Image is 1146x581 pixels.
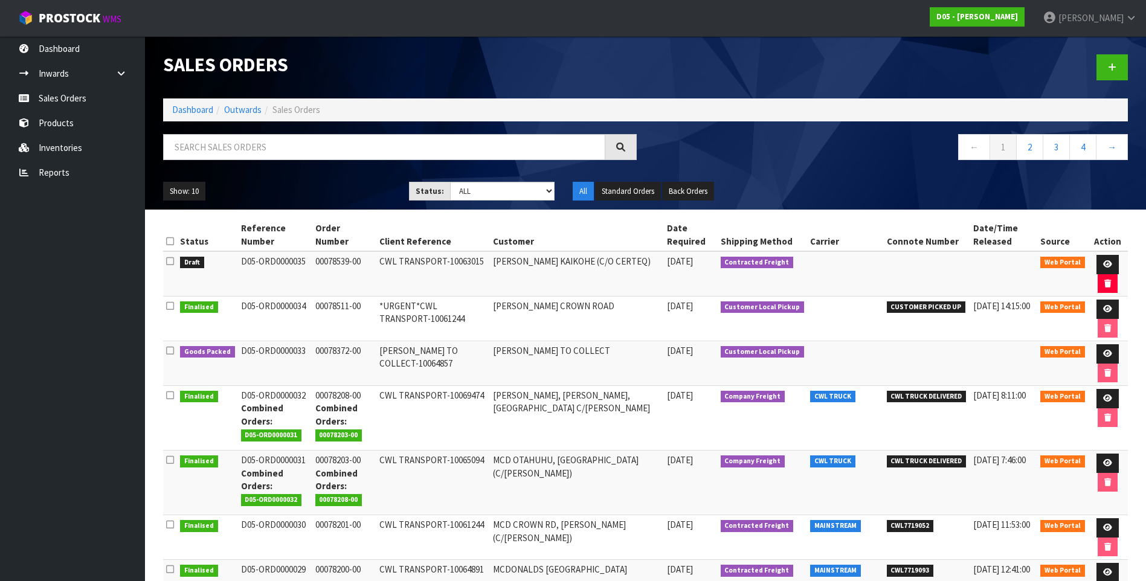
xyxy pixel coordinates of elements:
[180,391,218,403] span: Finalised
[1040,455,1085,467] span: Web Portal
[376,297,490,341] td: *URGENT*CWL TRANSPORT-10061244
[667,390,693,401] span: [DATE]
[312,451,377,515] td: 00078203-00
[718,219,808,251] th: Shipping Method
[667,255,693,267] span: [DATE]
[238,297,312,341] td: D05-ORD0000034
[238,219,312,251] th: Reference Number
[315,429,362,441] span: 00078203-00
[180,520,218,532] span: Finalised
[810,391,855,403] span: CWL TRUCK
[990,134,1017,160] a: 1
[1040,565,1085,577] span: Web Portal
[238,341,312,386] td: D05-ORD0000033
[241,402,283,426] strong: Combined Orders:
[163,182,205,201] button: Show: 10
[1040,391,1085,403] span: Web Portal
[163,134,605,160] input: Search sales orders
[490,451,664,515] td: MCD OTAHUHU, [GEOGRAPHIC_DATA] (C/[PERSON_NAME])
[312,341,377,386] td: 00078372-00
[490,386,664,451] td: [PERSON_NAME], [PERSON_NAME], [GEOGRAPHIC_DATA] C/[PERSON_NAME]
[103,13,121,25] small: WMS
[721,391,785,403] span: Company Freight
[376,386,490,451] td: CWL TRANSPORT-10069474
[272,104,320,115] span: Sales Orders
[224,104,262,115] a: Outwards
[163,54,637,75] h1: Sales Orders
[312,297,377,341] td: 00078511-00
[1058,12,1124,24] span: [PERSON_NAME]
[1040,346,1085,358] span: Web Portal
[721,565,794,577] span: Contracted Freight
[241,429,302,441] span: D05-ORD0000031
[241,467,283,492] strong: Combined Orders:
[238,451,312,515] td: D05-ORD0000031
[1040,520,1085,532] span: Web Portal
[490,219,664,251] th: Customer
[664,219,718,251] th: Date Required
[1069,134,1096,160] a: 4
[667,345,693,356] span: [DATE]
[958,134,990,160] a: ←
[490,251,664,297] td: [PERSON_NAME] KAIKOHE (C/O CERTEQ)
[970,219,1037,251] th: Date/Time Released
[810,565,861,577] span: MAINSTREAM
[655,134,1128,164] nav: Page navigation
[973,563,1030,575] span: [DATE] 12:41:00
[1040,257,1085,269] span: Web Portal
[973,390,1026,401] span: [DATE] 8:11:00
[662,182,714,201] button: Back Orders
[180,257,204,269] span: Draft
[177,219,238,251] th: Status
[721,257,794,269] span: Contracted Freight
[238,515,312,560] td: D05-ORD0000030
[312,219,377,251] th: Order Number
[312,251,377,297] td: 00078539-00
[490,515,664,560] td: MCD CROWN RD, [PERSON_NAME] (C/[PERSON_NAME])
[595,182,661,201] button: Standard Orders
[807,219,884,251] th: Carrier
[887,391,967,403] span: CWL TRUCK DELIVERED
[376,341,490,386] td: [PERSON_NAME] TO COLLECT-10064857
[315,402,358,426] strong: Combined Orders:
[1096,134,1128,160] a: →
[973,519,1030,530] span: [DATE] 11:53:00
[376,515,490,560] td: CWL TRANSPORT-10061244
[667,300,693,312] span: [DATE]
[416,186,444,196] strong: Status:
[884,219,971,251] th: Connote Number
[376,451,490,515] td: CWL TRANSPORT-10065094
[721,301,805,313] span: Customer Local Pickup
[238,251,312,297] td: D05-ORD0000035
[887,520,934,532] span: CWL7719052
[18,10,33,25] img: cube-alt.png
[376,219,490,251] th: Client Reference
[312,386,377,451] td: 00078208-00
[39,10,100,26] span: ProStock
[973,454,1026,466] span: [DATE] 7:46:00
[667,563,693,575] span: [DATE]
[721,520,794,532] span: Contracted Freight
[721,455,785,467] span: Company Freight
[180,301,218,313] span: Finalised
[887,301,966,313] span: CUSTOMER PICKED UP
[667,454,693,466] span: [DATE]
[490,341,664,386] td: [PERSON_NAME] TO COLLECT
[180,565,218,577] span: Finalised
[315,494,362,506] span: 00078208-00
[238,386,312,451] td: D05-ORD0000032
[312,515,377,560] td: 00078201-00
[180,455,218,467] span: Finalised
[887,455,967,467] span: CWL TRUCK DELIVERED
[973,300,1030,312] span: [DATE] 14:15:00
[490,297,664,341] td: [PERSON_NAME] CROWN ROAD
[376,251,490,297] td: CWL TRANSPORT-10063015
[1037,219,1088,251] th: Source
[180,346,235,358] span: Goods Packed
[315,467,358,492] strong: Combined Orders:
[573,182,594,201] button: All
[887,565,934,577] span: CWL7719093
[721,346,805,358] span: Customer Local Pickup
[667,519,693,530] span: [DATE]
[1016,134,1043,160] a: 2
